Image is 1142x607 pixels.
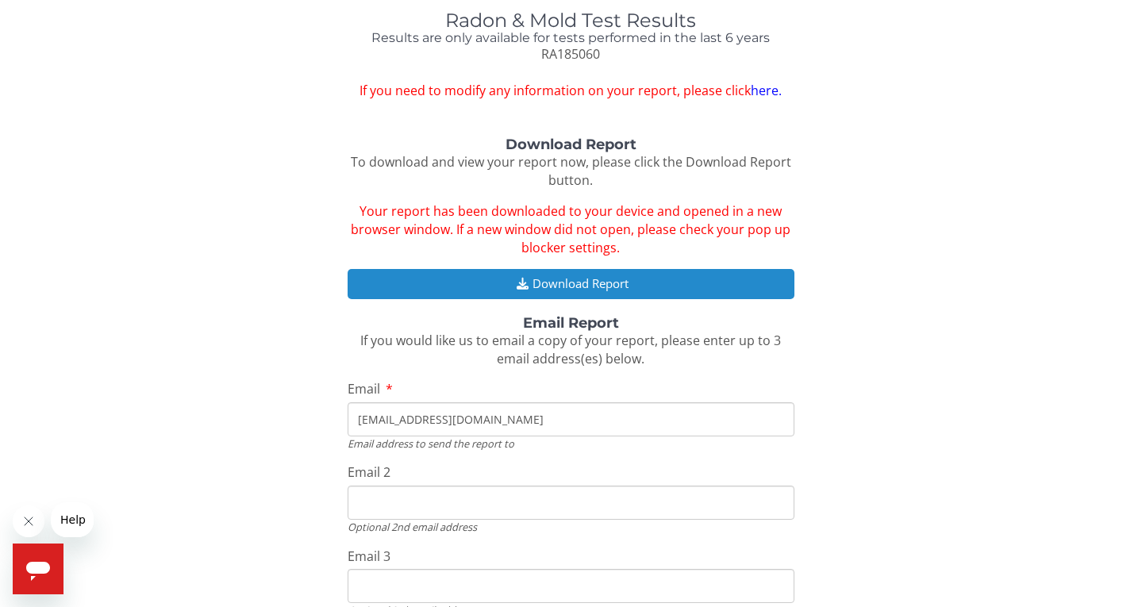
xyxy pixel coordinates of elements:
strong: Email Report [523,314,619,332]
strong: Download Report [506,136,636,153]
iframe: Button to launch messaging window [13,544,63,594]
button: Download Report [348,269,795,298]
div: Email address to send the report to [348,436,795,451]
h1: Radon & Mold Test Results [348,10,795,31]
span: Email 2 [348,463,390,481]
h4: Results are only available for tests performed in the last 6 years [348,31,795,45]
span: Email 3 [348,547,390,565]
span: Your report has been downloaded to your device and opened in a new browser window. If a new windo... [351,202,790,256]
iframe: Close message [13,505,44,537]
span: To download and view your report now, please click the Download Report button. [351,153,791,189]
span: RA185060 [541,45,600,63]
a: here. [751,82,782,99]
span: If you need to modify any information on your report, please click [348,82,795,100]
span: Email [348,380,380,398]
iframe: Message from company [51,502,94,537]
div: Optional 2nd email address [348,520,795,534]
span: If you would like us to email a copy of your report, please enter up to 3 email address(es) below. [360,332,781,367]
